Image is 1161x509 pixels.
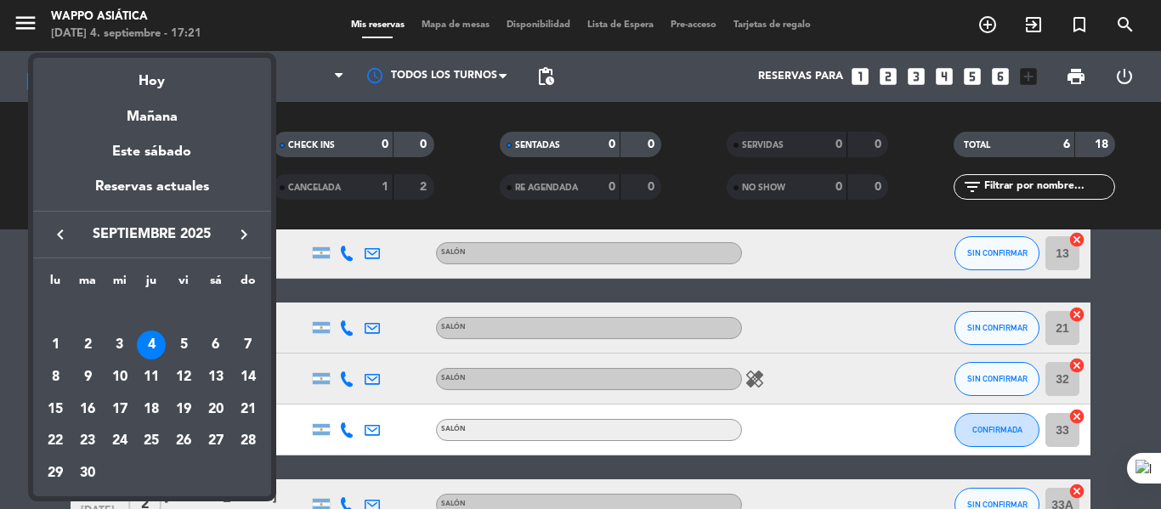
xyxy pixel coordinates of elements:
td: 8 de septiembre de 2025 [40,361,72,393]
div: 29 [41,459,70,488]
i: keyboard_arrow_left [50,224,71,245]
div: 23 [73,427,102,456]
td: 4 de septiembre de 2025 [136,330,168,362]
th: martes [71,271,104,297]
th: viernes [167,271,200,297]
td: 3 de septiembre de 2025 [104,330,136,362]
td: 11 de septiembre de 2025 [136,361,168,393]
td: 30 de septiembre de 2025 [71,457,104,489]
div: 22 [41,427,70,456]
div: 9 [73,363,102,392]
div: 2 [73,331,102,359]
div: 28 [234,427,263,456]
td: 15 de septiembre de 2025 [40,393,72,426]
td: 29 de septiembre de 2025 [40,457,72,489]
div: Mañana [33,93,271,128]
div: Este sábado [33,128,271,176]
td: 28 de septiembre de 2025 [232,426,264,458]
div: 30 [73,459,102,488]
td: 13 de septiembre de 2025 [200,361,232,393]
td: SEP. [40,297,264,330]
div: 10 [105,363,134,392]
div: 3 [105,331,134,359]
div: 19 [169,395,198,424]
th: domingo [232,271,264,297]
td: 20 de septiembre de 2025 [200,393,232,426]
th: lunes [40,271,72,297]
div: 27 [201,427,230,456]
div: 11 [137,363,166,392]
td: 18 de septiembre de 2025 [136,393,168,426]
div: 13 [201,363,230,392]
td: 16 de septiembre de 2025 [71,393,104,426]
th: miércoles [104,271,136,297]
div: Hoy [33,58,271,93]
td: 25 de septiembre de 2025 [136,426,168,458]
div: 12 [169,363,198,392]
td: 17 de septiembre de 2025 [104,393,136,426]
div: 16 [73,395,102,424]
div: Reservas actuales [33,176,271,211]
button: keyboard_arrow_left [45,223,76,246]
div: 15 [41,395,70,424]
div: 24 [105,427,134,456]
div: 6 [201,331,230,359]
div: 4 [137,331,166,359]
i: keyboard_arrow_right [234,224,254,245]
button: keyboard_arrow_right [229,223,259,246]
td: 6 de septiembre de 2025 [200,330,232,362]
td: 23 de septiembre de 2025 [71,426,104,458]
td: 19 de septiembre de 2025 [167,393,200,426]
td: 10 de septiembre de 2025 [104,361,136,393]
div: 20 [201,395,230,424]
td: 26 de septiembre de 2025 [167,426,200,458]
div: 8 [41,363,70,392]
td: 21 de septiembre de 2025 [232,393,264,426]
td: 2 de septiembre de 2025 [71,330,104,362]
td: 12 de septiembre de 2025 [167,361,200,393]
div: 14 [234,363,263,392]
td: 22 de septiembre de 2025 [40,426,72,458]
td: 9 de septiembre de 2025 [71,361,104,393]
td: 27 de septiembre de 2025 [200,426,232,458]
div: 26 [169,427,198,456]
div: 1 [41,331,70,359]
div: 18 [137,395,166,424]
td: 1 de septiembre de 2025 [40,330,72,362]
span: septiembre 2025 [76,223,229,246]
td: 24 de septiembre de 2025 [104,426,136,458]
th: jueves [136,271,168,297]
td: 14 de septiembre de 2025 [232,361,264,393]
div: 7 [234,331,263,359]
td: 7 de septiembre de 2025 [232,330,264,362]
div: 5 [169,331,198,359]
div: 25 [137,427,166,456]
td: 5 de septiembre de 2025 [167,330,200,362]
th: sábado [200,271,232,297]
div: 21 [234,395,263,424]
div: 17 [105,395,134,424]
